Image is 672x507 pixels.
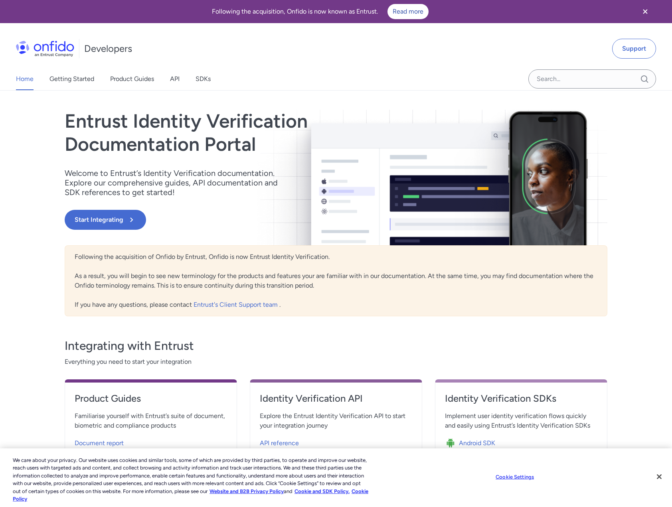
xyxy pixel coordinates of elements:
button: Cookie Settings [490,469,540,485]
a: Identity Verification API [260,392,412,411]
span: Implement user identity verification flows quickly and easily using Entrust’s Identity Verificati... [445,411,597,430]
input: Onfido search input field [528,69,656,89]
img: Icon Android SDK [445,438,459,449]
span: Android SDK [459,438,495,448]
a: API reference [260,434,412,450]
a: Document report [75,434,227,450]
h3: Integrating with Entrust [65,338,607,354]
div: Following the acquisition, Onfido is now known as Entrust. [10,4,630,19]
a: Support [612,39,656,59]
a: Product Guides [110,68,154,90]
a: Entrust's Client Support team [194,301,279,308]
h4: Identity Verification API [260,392,412,405]
a: Start Integrating [65,210,445,230]
span: Everything you need to start your integration [65,357,607,367]
button: Start Integrating [65,210,146,230]
span: API reference [260,438,299,448]
a: API [170,68,180,90]
svg: Close banner [640,7,650,16]
a: Getting Started [49,68,94,90]
p: Welcome to Entrust’s Identity Verification documentation. Explore our comprehensive guides, API d... [65,168,288,197]
a: Identity Verification SDKs [445,392,597,411]
a: More information about our cookie policy., opens in a new tab [210,488,284,494]
h4: Identity Verification SDKs [445,392,597,405]
h4: Product Guides [75,392,227,405]
span: Familiarise yourself with Entrust’s suite of document, biometric and compliance products [75,411,227,430]
a: Icon Android SDKAndroid SDK [445,434,597,450]
a: Product Guides [75,392,227,411]
a: Cookie and SDK Policy. [294,488,350,494]
a: Read more [387,4,429,19]
button: Close banner [630,2,660,22]
a: Home [16,68,34,90]
span: Explore the Entrust Identity Verification API to start your integration journey [260,411,412,430]
div: Following the acquisition of Onfido by Entrust, Onfido is now Entrust Identity Verification. As a... [65,245,607,316]
button: Close [650,468,668,485]
span: Document report [75,438,124,448]
div: We care about your privacy. Our website uses cookies and similar tools, some of which are provide... [13,456,370,503]
a: SDKs [196,68,211,90]
img: Onfido Logo [16,41,74,57]
h1: Entrust Identity Verification Documentation Portal [65,110,445,156]
h1: Developers [84,42,132,55]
